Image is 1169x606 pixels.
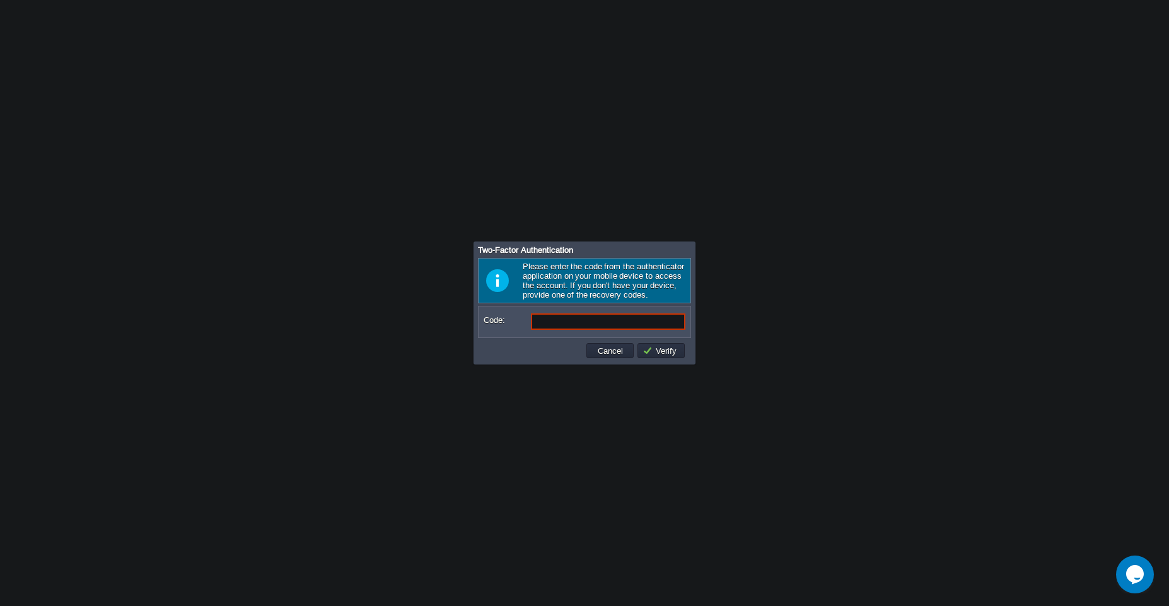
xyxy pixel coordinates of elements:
[1116,556,1156,593] iframe: chat widget
[484,313,530,327] label: Code:
[594,345,627,356] button: Cancel
[643,345,680,356] button: Verify
[478,245,573,255] span: Two-Factor Authentication
[478,258,691,303] div: Please enter the code from the authenticator application on your mobile device to access the acco...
